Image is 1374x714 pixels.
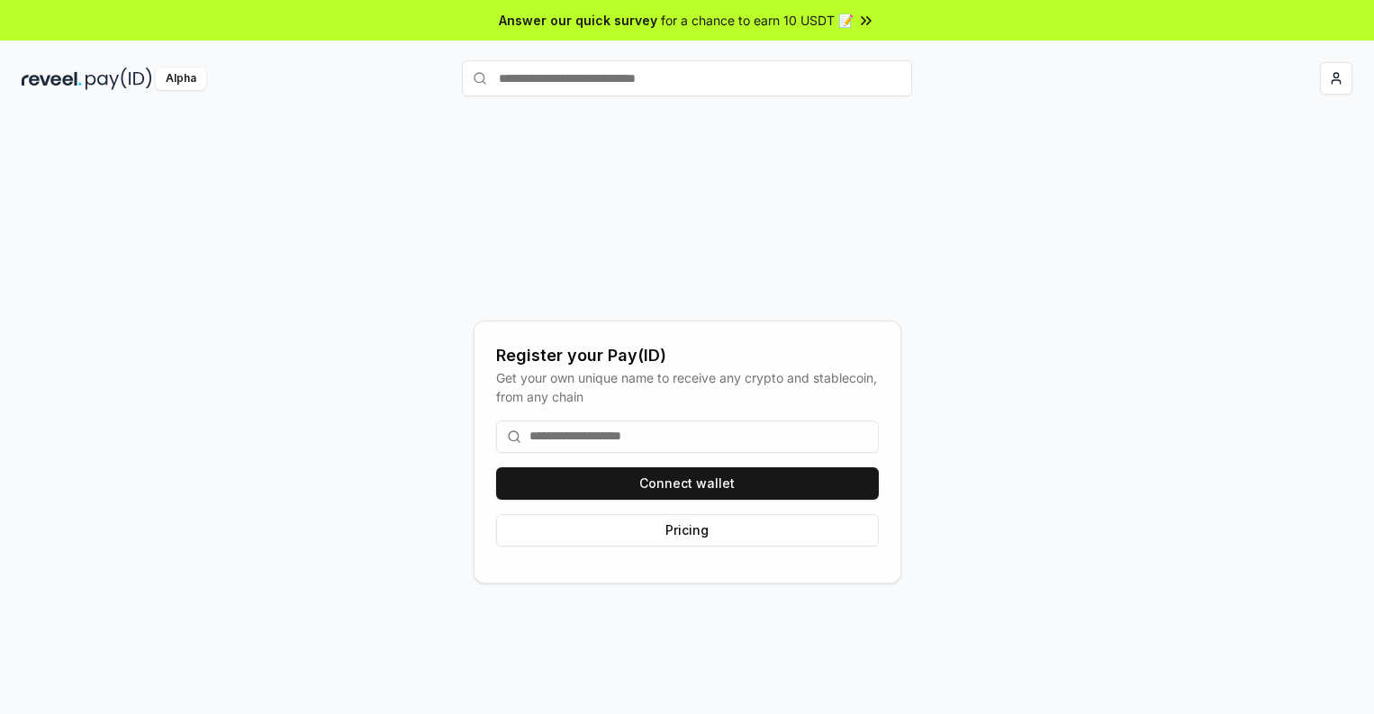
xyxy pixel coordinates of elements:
button: Connect wallet [496,467,879,500]
img: pay_id [86,68,152,90]
div: Get your own unique name to receive any crypto and stablecoin, from any chain [496,368,879,406]
div: Register your Pay(ID) [496,343,879,368]
span: Answer our quick survey [499,11,657,30]
div: Alpha [156,68,206,90]
img: reveel_dark [22,68,82,90]
span: for a chance to earn 10 USDT 📝 [661,11,854,30]
button: Pricing [496,514,879,547]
